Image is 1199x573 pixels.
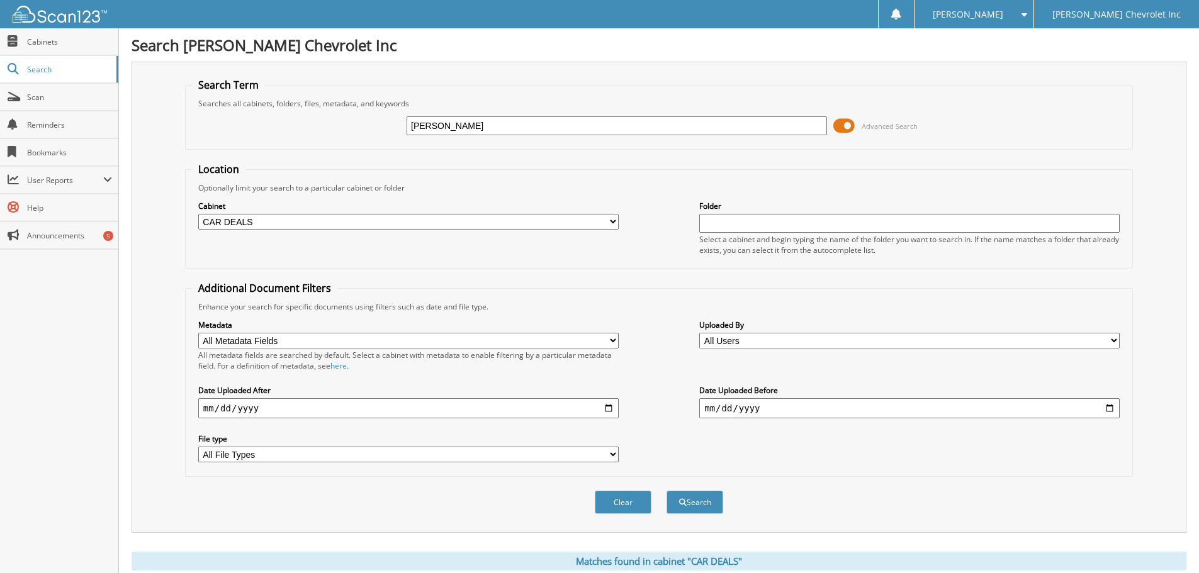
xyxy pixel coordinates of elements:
span: Help [27,203,112,213]
span: [PERSON_NAME] Chevrolet Inc [1052,11,1181,18]
div: Select a cabinet and begin typing the name of the folder you want to search in. If the name match... [699,234,1120,255]
span: [PERSON_NAME] [933,11,1003,18]
label: Date Uploaded Before [699,385,1120,396]
label: Metadata [198,320,619,330]
button: Search [667,491,723,514]
a: here [330,360,347,371]
label: Folder [699,201,1120,211]
legend: Search Term [192,78,265,92]
label: Date Uploaded After [198,385,619,396]
h1: Search [PERSON_NAME] Chevrolet Inc [132,35,1186,55]
div: Matches found in cabinet "CAR DEALS" [132,552,1186,570]
span: Bookmarks [27,147,112,158]
input: start [198,398,619,418]
legend: Location [192,162,245,176]
span: Advanced Search [862,121,918,131]
label: Cabinet [198,201,619,211]
button: Clear [595,491,651,514]
legend: Additional Document Filters [192,281,337,295]
span: Announcements [27,230,112,241]
span: Search [27,64,110,75]
span: Scan [27,92,112,103]
input: end [699,398,1120,418]
div: 5 [103,231,113,241]
label: Uploaded By [699,320,1120,330]
span: Cabinets [27,36,112,47]
div: Searches all cabinets, folders, files, metadata, and keywords [192,98,1126,109]
div: All metadata fields are searched by default. Select a cabinet with metadata to enable filtering b... [198,350,619,371]
img: scan123-logo-white.svg [13,6,107,23]
span: Reminders [27,120,112,130]
span: User Reports [27,175,103,186]
label: File type [198,433,619,444]
div: Enhance your search for specific documents using filters such as date and file type. [192,301,1126,312]
div: Optionally limit your search to a particular cabinet or folder [192,182,1126,193]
